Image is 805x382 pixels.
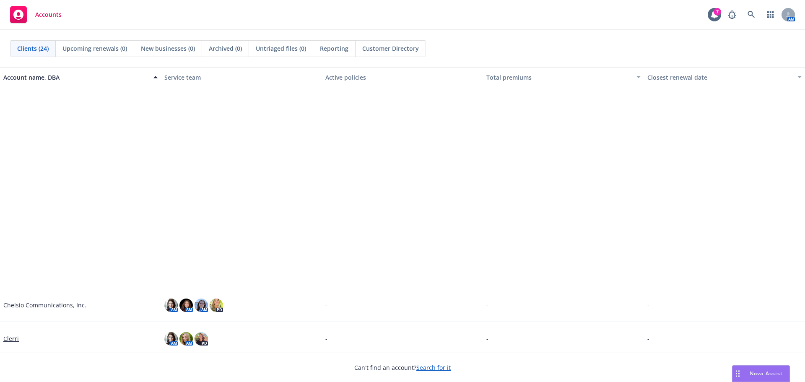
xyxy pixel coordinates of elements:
[486,301,488,309] span: -
[35,11,62,18] span: Accounts
[179,299,193,312] img: photo
[714,8,721,16] div: 7
[322,67,483,87] button: Active policies
[486,73,631,82] div: Total premiums
[164,73,319,82] div: Service team
[62,44,127,53] span: Upcoming renewals (0)
[325,301,327,309] span: -
[161,67,322,87] button: Service team
[354,363,451,372] span: Can't find an account?
[209,44,242,53] span: Archived (0)
[195,299,208,312] img: photo
[325,73,480,82] div: Active policies
[416,364,451,372] a: Search for it
[179,332,193,346] img: photo
[647,73,792,82] div: Closest renewal date
[732,365,790,382] button: Nova Assist
[320,44,348,53] span: Reporting
[647,301,649,309] span: -
[647,334,649,343] span: -
[7,3,65,26] a: Accounts
[483,67,644,87] button: Total premiums
[362,44,419,53] span: Customer Directory
[724,6,740,23] a: Report a Bug
[3,73,148,82] div: Account name, DBA
[195,332,208,346] img: photo
[3,301,86,309] a: Chelsio Communications, Inc.
[210,299,223,312] img: photo
[486,334,488,343] span: -
[17,44,49,53] span: Clients (24)
[644,67,805,87] button: Closest renewal date
[762,6,779,23] a: Switch app
[164,299,178,312] img: photo
[325,334,327,343] span: -
[141,44,195,53] span: New businesses (0)
[164,332,178,346] img: photo
[750,370,783,377] span: Nova Assist
[256,44,306,53] span: Untriaged files (0)
[743,6,760,23] a: Search
[732,366,743,382] div: Drag to move
[3,334,19,343] a: Clerri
